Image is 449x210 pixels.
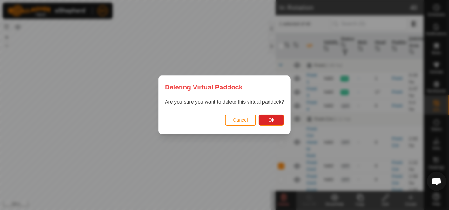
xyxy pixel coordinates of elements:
span: Cancel [233,118,248,123]
div: Open chat [427,172,446,191]
p: Are you sure you want to delete this virtual paddock? [165,99,284,106]
button: Ok [259,115,284,126]
button: Cancel [225,115,256,126]
span: Ok [269,118,275,123]
span: Deleting Virtual Paddock [165,82,243,92]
